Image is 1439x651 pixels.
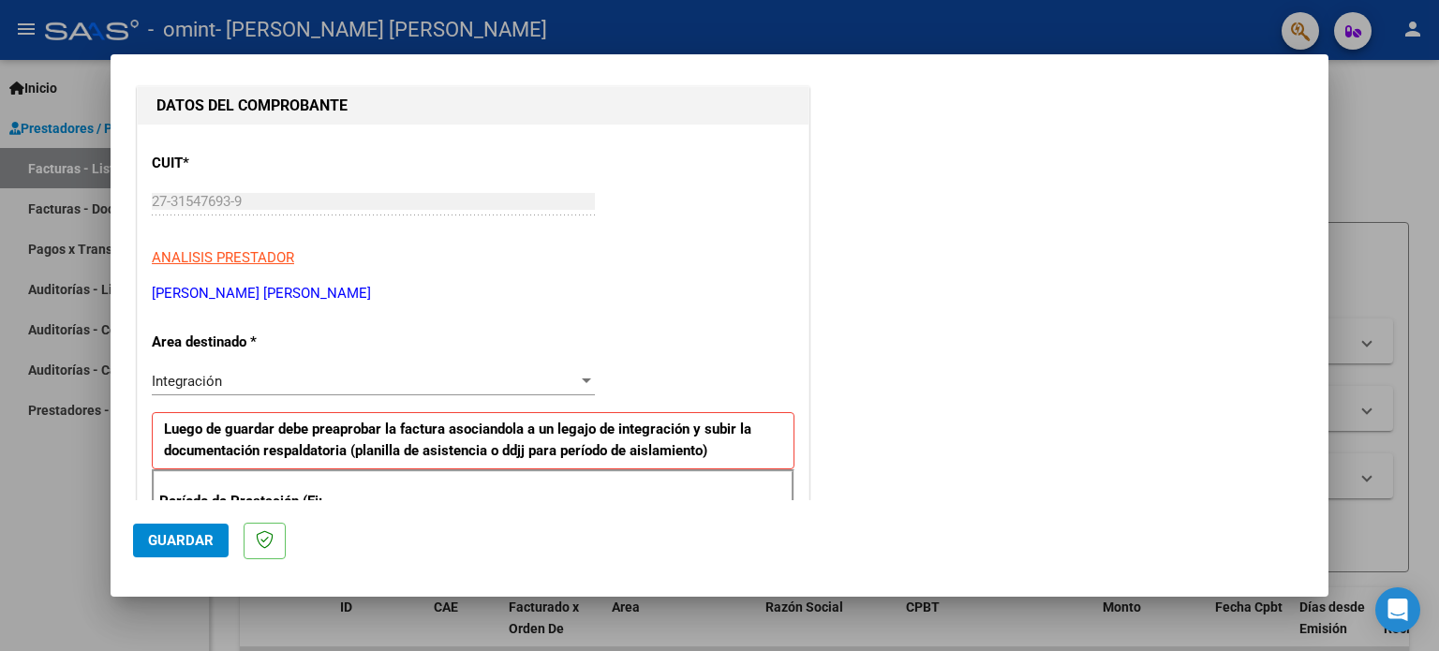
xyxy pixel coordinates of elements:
span: ANALISIS PRESTADOR [152,249,294,266]
p: [PERSON_NAME] [PERSON_NAME] [152,283,794,304]
div: Open Intercom Messenger [1375,587,1420,632]
strong: Luego de guardar debe preaprobar la factura asociandola a un legajo de integración y subir la doc... [164,421,751,459]
span: Guardar [148,532,214,549]
p: CUIT [152,153,345,174]
span: Integración [152,373,222,390]
p: Area destinado * [152,332,345,353]
button: Guardar [133,524,229,557]
p: Período de Prestación (Ej: 202505 para Mayo 2025) [159,491,348,533]
strong: DATOS DEL COMPROBANTE [156,96,348,114]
